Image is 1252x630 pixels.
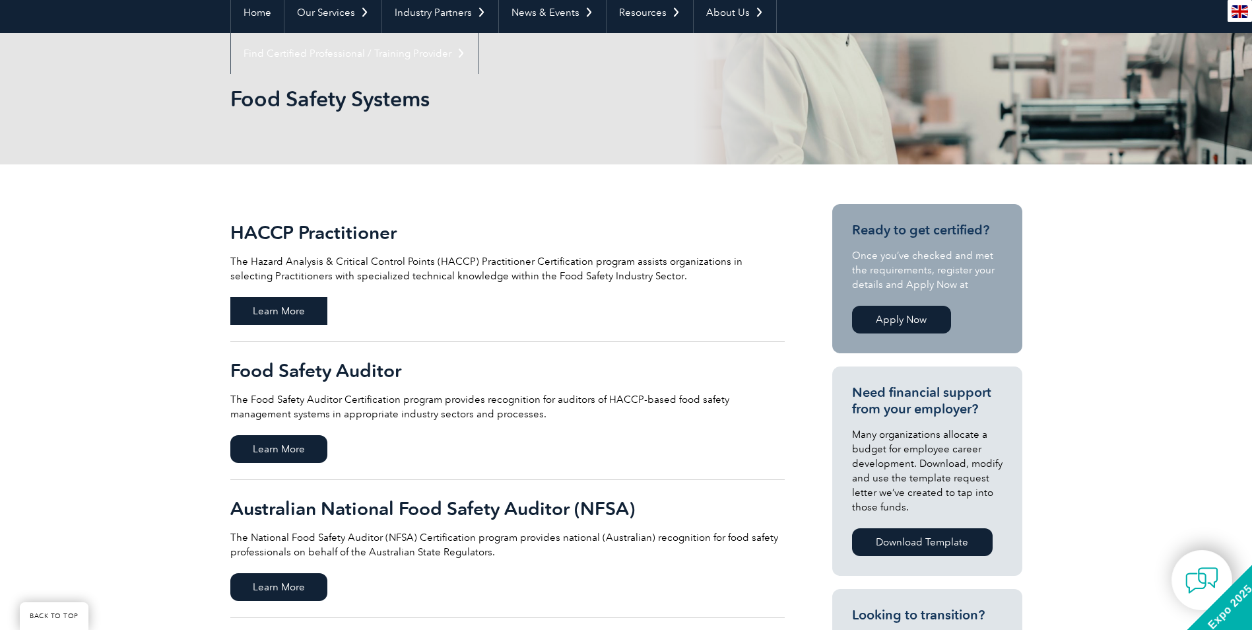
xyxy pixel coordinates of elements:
[230,204,785,342] a: HACCP Practitioner The Hazard Analysis & Critical Control Points (HACCP) Practitioner Certificati...
[230,498,785,519] h2: Australian National Food Safety Auditor (NFSA)
[1232,5,1248,18] img: en
[852,222,1003,238] h3: Ready to get certified?
[230,342,785,480] a: Food Safety Auditor The Food Safety Auditor Certification program provides recognition for audito...
[230,222,785,243] h2: HACCP Practitioner
[230,254,785,283] p: The Hazard Analysis & Critical Control Points (HACCP) Practitioner Certification program assists ...
[852,384,1003,417] h3: Need financial support from your employer?
[852,427,1003,514] p: Many organizations allocate a budget for employee career development. Download, modify and use th...
[230,435,327,463] span: Learn More
[230,530,785,559] p: The National Food Safety Auditor (NFSA) Certification program provides national (Australian) reco...
[852,306,951,333] a: Apply Now
[852,607,1003,623] h3: Looking to transition?
[852,528,993,556] a: Download Template
[1185,564,1218,597] img: contact-chat.png
[230,573,327,601] span: Learn More
[230,297,327,325] span: Learn More
[230,86,737,112] h1: Food Safety Systems
[230,360,785,381] h2: Food Safety Auditor
[852,248,1003,292] p: Once you’ve checked and met the requirements, register your details and Apply Now at
[231,33,478,74] a: Find Certified Professional / Training Provider
[20,602,88,630] a: BACK TO TOP
[230,480,785,618] a: Australian National Food Safety Auditor (NFSA) The National Food Safety Auditor (NFSA) Certificat...
[230,392,785,421] p: The Food Safety Auditor Certification program provides recognition for auditors of HACCP-based fo...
